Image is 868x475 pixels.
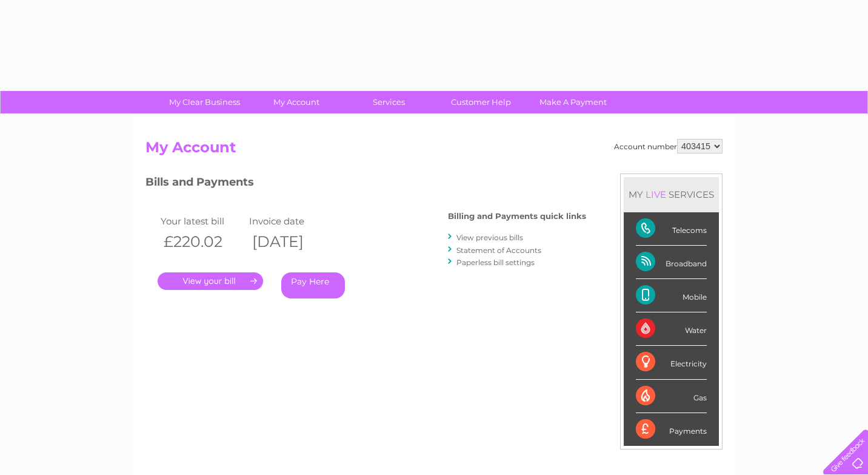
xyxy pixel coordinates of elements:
td: Your latest bill [158,213,246,229]
td: Invoice date [246,213,335,229]
a: Paperless bill settings [456,258,535,267]
a: My Account [247,91,347,113]
a: . [158,272,263,290]
div: MY SERVICES [624,177,719,212]
a: Pay Here [281,272,345,298]
th: [DATE] [246,229,335,254]
a: Make A Payment [523,91,623,113]
div: Mobile [636,279,707,312]
div: LIVE [643,189,669,200]
a: Customer Help [431,91,531,113]
div: Telecoms [636,212,707,246]
a: Statement of Accounts [456,246,541,255]
div: Electricity [636,346,707,379]
h4: Billing and Payments quick links [448,212,586,221]
div: Gas [636,380,707,413]
div: Broadband [636,246,707,279]
th: £220.02 [158,229,246,254]
div: Payments [636,413,707,446]
h2: My Account [145,139,723,162]
a: My Clear Business [155,91,255,113]
a: Services [339,91,439,113]
div: Account number [614,139,723,153]
h3: Bills and Payments [145,173,586,195]
a: View previous bills [456,233,523,242]
div: Water [636,312,707,346]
